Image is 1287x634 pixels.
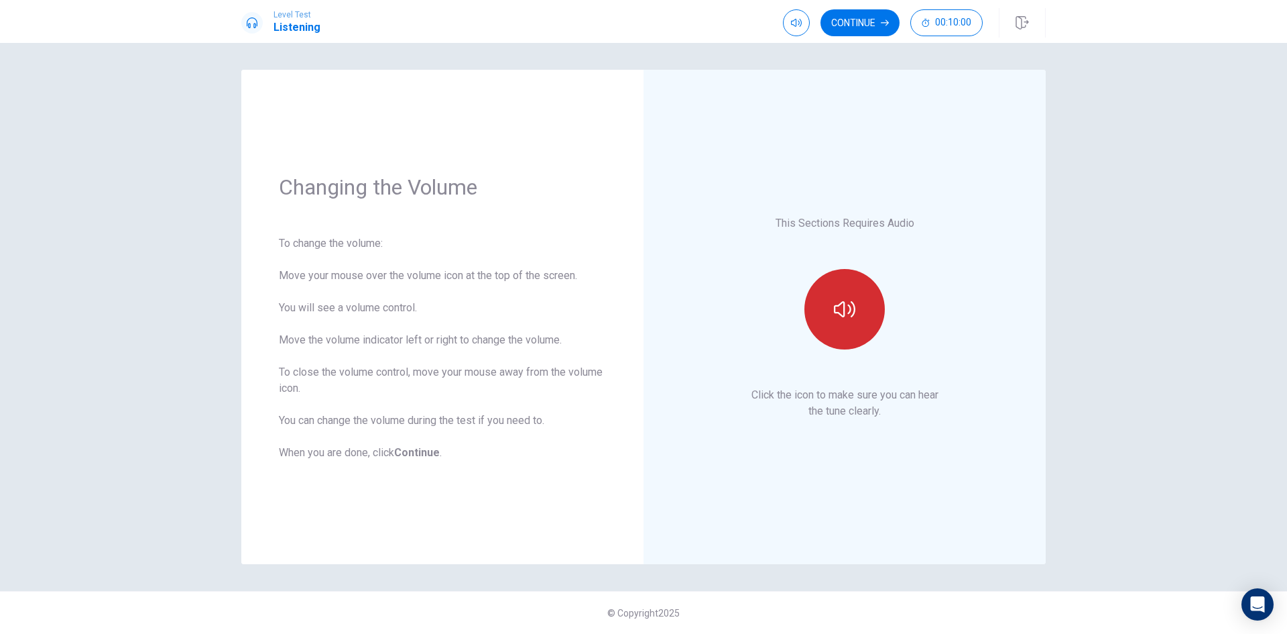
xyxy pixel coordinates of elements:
[776,215,914,231] p: This Sections Requires Audio
[1241,588,1274,621] div: Open Intercom Messenger
[394,446,440,459] b: Continue
[607,608,680,619] span: © Copyright 2025
[935,17,971,28] span: 00:10:00
[279,174,606,201] h1: Changing the Volume
[820,9,900,36] button: Continue
[273,19,320,36] h1: Listening
[273,10,320,19] span: Level Test
[279,235,606,461] div: To change the volume: Move your mouse over the volume icon at the top of the screen. You will see...
[751,387,938,419] p: Click the icon to make sure you can hear the tune clearly.
[910,9,983,36] button: 00:10:00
